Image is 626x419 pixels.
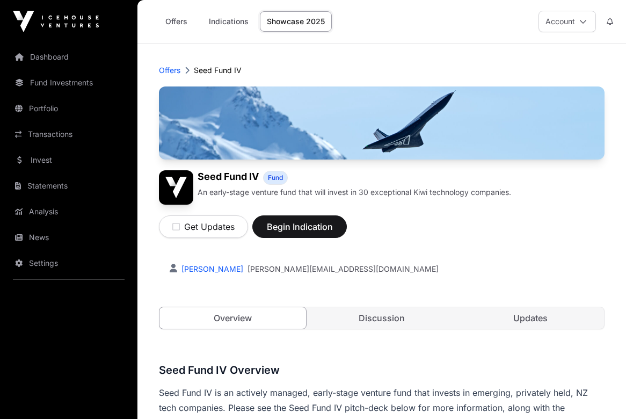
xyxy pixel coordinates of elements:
nav: Tabs [159,307,604,329]
button: Account [538,11,596,32]
a: Offers [155,11,198,32]
a: [PERSON_NAME][EMAIL_ADDRESS][DOMAIN_NAME] [248,264,439,274]
p: Seed Fund IV [194,65,242,76]
a: Overview [159,307,307,329]
h1: Seed Fund IV [198,170,259,185]
a: Statements [9,174,129,198]
p: An early-stage venture fund that will invest in 30 exceptional Kiwi technology companies. [198,187,511,198]
a: Discussion [308,307,455,329]
a: Invest [9,148,129,172]
a: Offers [159,65,180,76]
a: Transactions [9,122,129,146]
a: Portfolio [9,97,129,120]
a: Analysis [9,200,129,223]
a: Dashboard [9,45,129,69]
a: [PERSON_NAME] [179,264,243,273]
span: Begin Indication [266,220,333,233]
button: Get Updates [159,215,248,238]
a: Showcase 2025 [260,11,332,32]
a: News [9,226,129,249]
img: Seed Fund IV [159,170,193,205]
h3: Seed Fund IV Overview [159,362,605,379]
img: Icehouse Ventures Logo [13,11,99,32]
a: Begin Indication [252,226,347,237]
img: Seed Fund IV [159,86,605,160]
button: Begin Indication [252,215,347,238]
span: Fund [268,174,283,182]
a: Settings [9,251,129,275]
a: Fund Investments [9,71,129,95]
a: Updates [457,307,604,329]
a: Indications [202,11,256,32]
